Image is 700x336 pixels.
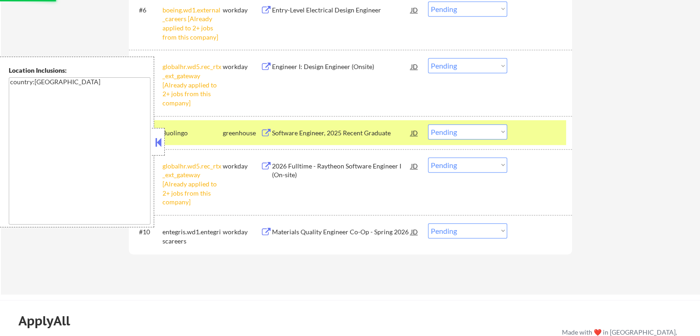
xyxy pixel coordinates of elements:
[162,6,223,41] div: boeing.wd1.external_careers [Already applied to 2+ jobs from this company]
[410,223,419,240] div: JD
[272,128,411,138] div: Software Engineer, 2025 Recent Graduate
[272,6,411,15] div: Entry-Level Electrical Design Engineer
[223,62,260,71] div: workday
[272,162,411,180] div: 2026 Fulltime - Raytheon Software Engineer I (On-site)
[9,66,150,75] div: Location Inclusions:
[139,6,155,15] div: #6
[223,6,260,15] div: workday
[223,128,260,138] div: greenhouse
[410,157,419,174] div: JD
[162,162,223,207] div: globalhr.wd5.rec_rtx_ext_gateway [Already applied to 2+ jobs from this company]
[410,1,419,18] div: JD
[162,128,223,138] div: duolingo
[162,62,223,107] div: globalhr.wd5.rec_rtx_ext_gateway [Already applied to 2+ jobs from this company]
[272,62,411,71] div: Engineer I: Design Engineer (Onsite)
[410,124,419,141] div: JD
[162,227,223,245] div: entegris.wd1.entegriscareers
[18,313,81,329] div: ApplyAll
[272,227,411,237] div: Materials Quality Engineer Co-Op - Spring 2026
[223,227,260,237] div: workday
[223,162,260,171] div: workday
[139,227,155,237] div: #10
[410,58,419,75] div: JD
